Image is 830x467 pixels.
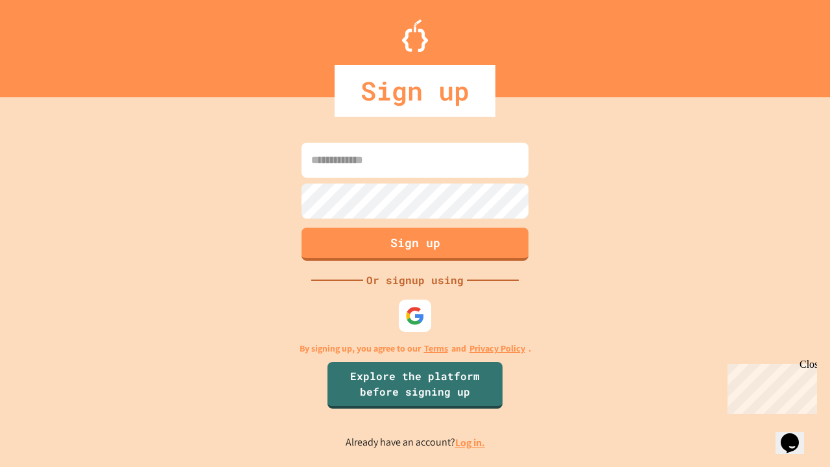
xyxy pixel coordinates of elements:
[469,342,525,355] a: Privacy Policy
[346,435,485,451] p: Already have an account?
[363,272,467,288] div: Or signup using
[722,359,817,414] iframe: chat widget
[302,228,528,261] button: Sign up
[405,306,425,326] img: google-icon.svg
[402,19,428,52] img: Logo.svg
[455,436,485,449] a: Log in.
[776,415,817,454] iframe: chat widget
[300,342,531,355] p: By signing up, you agree to our and .
[335,65,495,117] div: Sign up
[5,5,89,82] div: Chat with us now!Close
[327,362,503,409] a: Explore the platform before signing up
[424,342,448,355] a: Terms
